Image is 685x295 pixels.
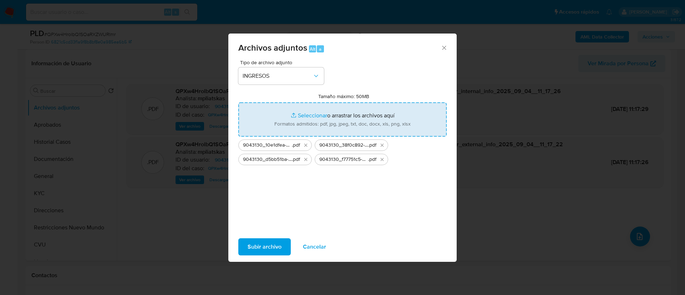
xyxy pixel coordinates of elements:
span: .pdf [368,142,376,149]
button: INGRESOS [238,67,324,85]
button: Cerrar [441,44,447,51]
span: Cancelar [303,239,326,255]
span: Archivos adjuntos [238,41,307,54]
span: .pdf [292,156,300,163]
span: a [319,46,321,52]
button: Subir archivo [238,238,291,255]
span: Subir archivo [248,239,281,255]
button: Cancelar [294,238,335,255]
span: 9043130_f77751c5-db0c-4891-8527-5bcd0d748e56 [319,156,368,163]
span: Alt [310,46,315,52]
label: Tamaño máximo: 50MB [318,93,369,100]
span: 9043130_10e1dfea-6992-4b79-8a1d-e881f19c7124 [243,142,292,149]
button: Eliminar 9043130_f77751c5-db0c-4891-8527-5bcd0d748e56.pdf [378,155,386,164]
span: Tipo de archivo adjunto [240,60,326,65]
ul: Archivos seleccionados [238,137,447,165]
button: Eliminar 9043130_38f0c892-b13c-4021-a9c2-9fb1c70e50fd.pdf [378,141,386,149]
button: Eliminar 9043130_10e1dfea-6992-4b79-8a1d-e881f19c7124.pdf [301,141,310,149]
span: .pdf [368,156,376,163]
span: .pdf [292,142,300,149]
span: INGRESOS [243,72,313,80]
span: 9043130_d5bb51ba-a282-41e0-be59-346dbd156d02 [243,156,292,163]
button: Eliminar 9043130_d5bb51ba-a282-41e0-be59-346dbd156d02.pdf [301,155,310,164]
span: 9043130_38f0c892-b13c-4021-a9c2-9fb1c70e50fd [319,142,368,149]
